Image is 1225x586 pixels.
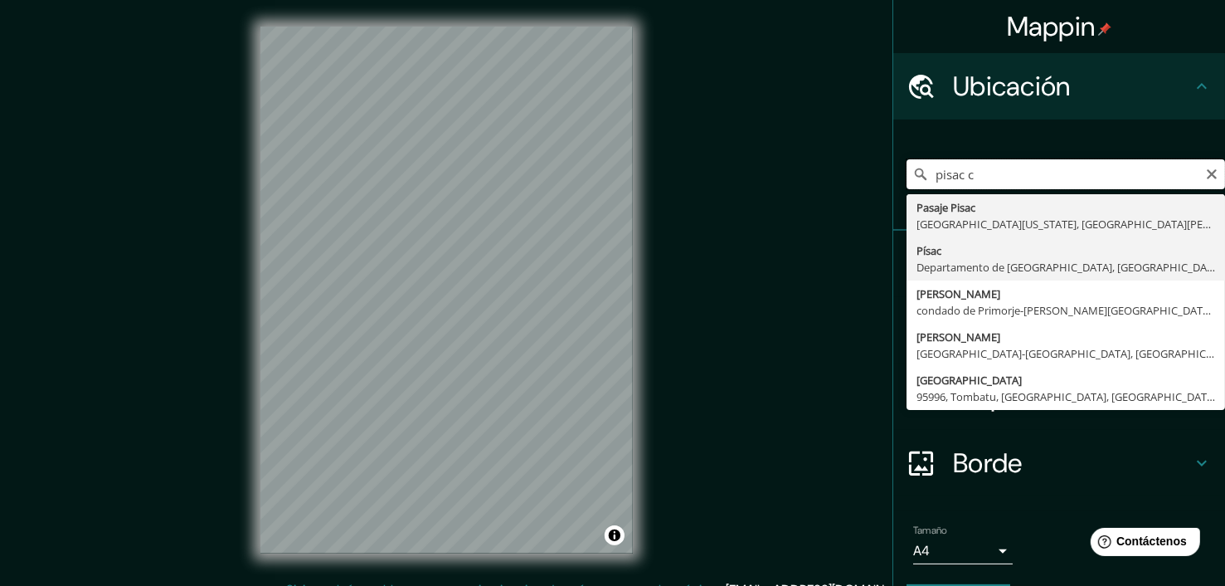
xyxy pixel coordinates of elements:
[893,297,1225,364] div: Estilo
[1077,521,1207,568] iframe: Lanzador de widgets de ayuda
[1007,9,1096,44] font: Mappin
[913,524,947,537] font: Tamaño
[605,525,625,545] button: Activar o desactivar atribución
[916,330,1000,344] font: [PERSON_NAME]
[916,373,1022,388] font: [GEOGRAPHIC_DATA]
[953,446,1023,481] font: Borde
[916,200,975,215] font: Pasaje Pisac
[916,286,1000,301] font: [PERSON_NAME]
[907,159,1225,189] input: Elige tu ciudad o zona
[953,69,1071,104] font: Ubicación
[1205,165,1218,181] button: Claro
[260,27,633,554] canvas: Mapa
[893,430,1225,496] div: Borde
[1098,22,1111,36] img: pin-icon.png
[913,542,930,559] font: A4
[893,231,1225,297] div: Patas
[916,243,941,258] font: Písac
[916,260,1223,275] font: Departamento de [GEOGRAPHIC_DATA], [GEOGRAPHIC_DATA]
[893,364,1225,430] div: Disposición
[893,53,1225,120] div: Ubicación
[913,538,1013,564] div: A4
